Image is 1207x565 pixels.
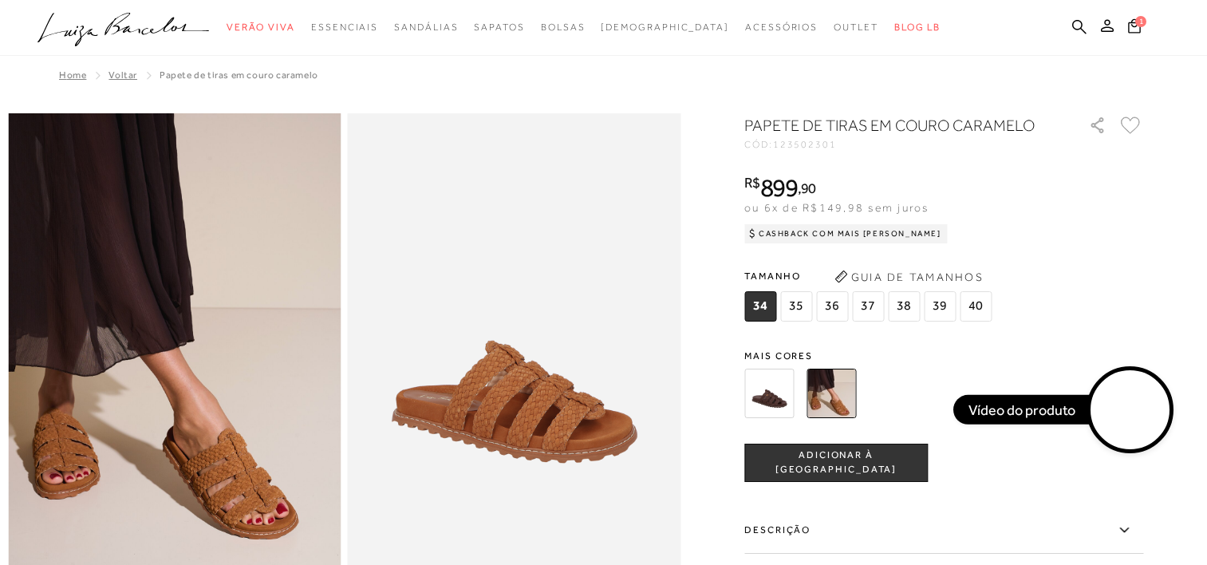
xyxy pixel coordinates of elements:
span: Sandálias [394,22,458,33]
div: Cashback com Mais [PERSON_NAME] [744,224,948,243]
a: BLOG LB [894,13,941,42]
span: Tamanho [744,264,996,288]
span: Bolsas [541,22,586,33]
span: BLOG LB [894,22,941,33]
span: Essenciais [311,22,378,33]
img: PAPETE DE TIRAS EM COURO CAFÉ [744,369,794,418]
i: , [798,181,816,196]
span: 899 [760,173,798,202]
span: 36 [816,291,848,322]
span: 37 [852,291,884,322]
span: 40 [960,291,992,322]
a: noSubCategoriesText [601,13,729,42]
button: ADICIONAR À [GEOGRAPHIC_DATA] [744,444,928,482]
span: Sapatos [474,22,524,33]
img: PAPETE DE TIRAS EM COURO CARAMELO [807,369,856,418]
span: Mais cores [744,351,1143,361]
span: 90 [801,180,816,196]
a: noSubCategoriesText [834,13,878,42]
span: ou 6x de R$149,98 sem juros [744,201,929,214]
a: Voltar [108,69,137,81]
span: 1 [1135,16,1146,27]
a: noSubCategoriesText [227,13,295,42]
span: Outlet [834,22,878,33]
label: Descrição [744,508,1143,554]
a: noSubCategoriesText [394,13,458,42]
span: PAPETE DE TIRAS EM COURO CARAMELO [160,69,318,81]
span: 34 [744,291,776,322]
a: Home [59,69,86,81]
a: noSubCategoriesText [745,13,818,42]
i: R$ [744,176,760,190]
button: Guia de Tamanhos [829,264,988,290]
span: [DEMOGRAPHIC_DATA] [601,22,729,33]
span: 39 [924,291,956,322]
a: noSubCategoriesText [474,13,524,42]
div: CÓD: [744,140,1063,149]
span: Acessórios [745,22,818,33]
a: noSubCategoriesText [311,13,378,42]
span: Verão Viva [227,22,295,33]
h1: PAPETE DE TIRAS EM COURO CARAMELO [744,114,1043,136]
span: 38 [888,291,920,322]
button: 1 [1123,18,1146,39]
span: 123502301 [773,139,837,150]
a: noSubCategoriesText [541,13,586,42]
span: 35 [780,291,812,322]
span: ADICIONAR À [GEOGRAPHIC_DATA] [745,448,927,476]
